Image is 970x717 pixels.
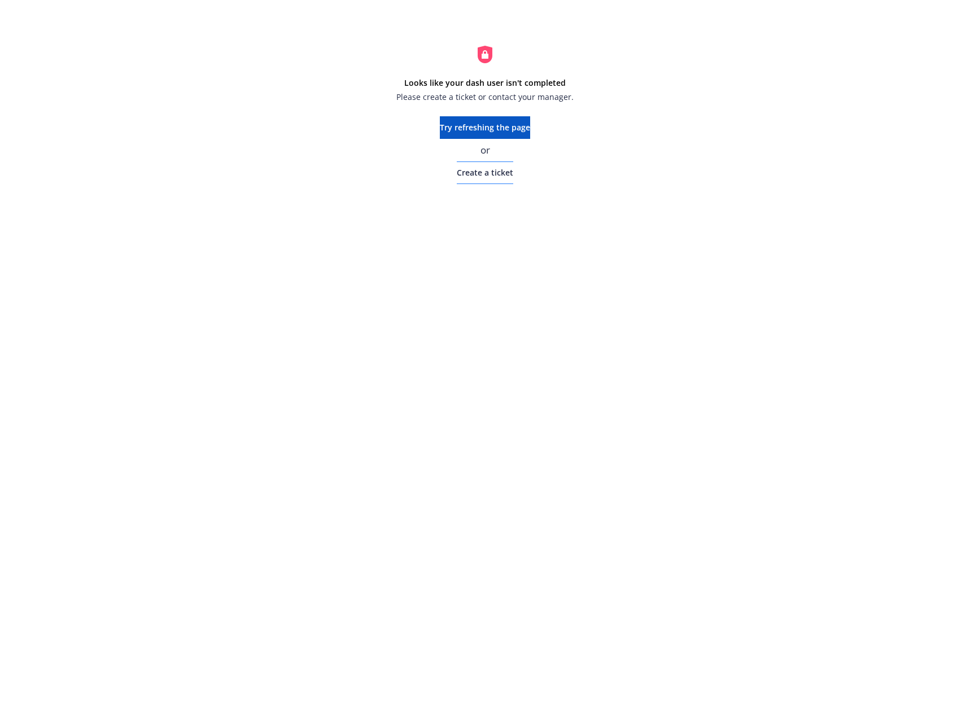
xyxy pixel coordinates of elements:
[457,167,513,178] span: Create a ticket
[404,77,566,88] strong: Looks like your dash user isn't completed
[396,91,574,103] span: Please create a ticket or contact your manager.
[480,143,490,157] span: or
[440,116,530,139] button: Try refreshing the page
[440,122,530,133] span: Try refreshing the page
[457,161,513,184] a: Create a ticket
